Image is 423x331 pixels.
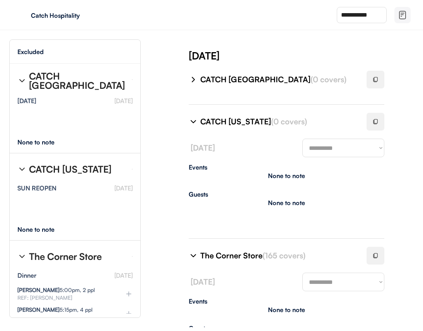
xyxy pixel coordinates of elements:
[310,75,346,84] font: (0 covers)
[191,143,215,153] font: [DATE]
[114,97,133,105] font: [DATE]
[189,75,198,84] img: chevron-right%20%281%29.svg
[189,117,198,126] img: chevron-right%20%281%29.svg
[17,252,27,261] img: chevron-right%20%281%29.svg
[268,200,305,206] div: None to note
[29,165,111,174] div: CATCH [US_STATE]
[29,252,102,261] div: The Corner Store
[17,307,92,312] div: 5:15pm, 4 ppl
[125,310,133,317] img: plus%20%281%29.svg
[17,139,69,145] div: None to note
[189,298,384,304] div: Events
[17,272,36,278] div: Dinner
[114,272,133,279] font: [DATE]
[200,74,357,85] div: CATCH [GEOGRAPHIC_DATA]
[29,71,126,90] div: CATCH [GEOGRAPHIC_DATA]
[189,251,198,260] img: chevron-right%20%281%29.svg
[200,116,357,127] div: CATCH [US_STATE]
[114,184,133,192] font: [DATE]
[17,306,60,313] strong: [PERSON_NAME]
[189,164,384,170] div: Events
[15,9,28,21] img: yH5BAEAAAAALAAAAAABAAEAAAIBRAA7
[17,76,27,85] img: chevron-right%20%281%29.svg
[268,307,305,313] div: None to note
[125,290,133,298] img: plus%20%281%29.svg
[31,12,128,19] div: Catch Hospitality
[17,185,56,191] div: SUN REOPEN
[17,98,36,104] div: [DATE]
[271,117,307,126] font: (0 covers)
[189,49,423,63] div: [DATE]
[17,295,113,300] div: REF: [PERSON_NAME]
[17,49,44,55] div: Excluded
[398,10,407,20] img: file-02.svg
[17,165,27,174] img: chevron-right%20%281%29.svg
[17,287,95,293] div: 5:00pm, 2 ppl
[17,226,69,233] div: None to note
[189,191,384,197] div: Guests
[268,173,305,179] div: None to note
[200,250,357,261] div: The Corner Store
[191,277,215,287] font: [DATE]
[263,251,305,260] font: (165 covers)
[17,287,60,293] strong: [PERSON_NAME]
